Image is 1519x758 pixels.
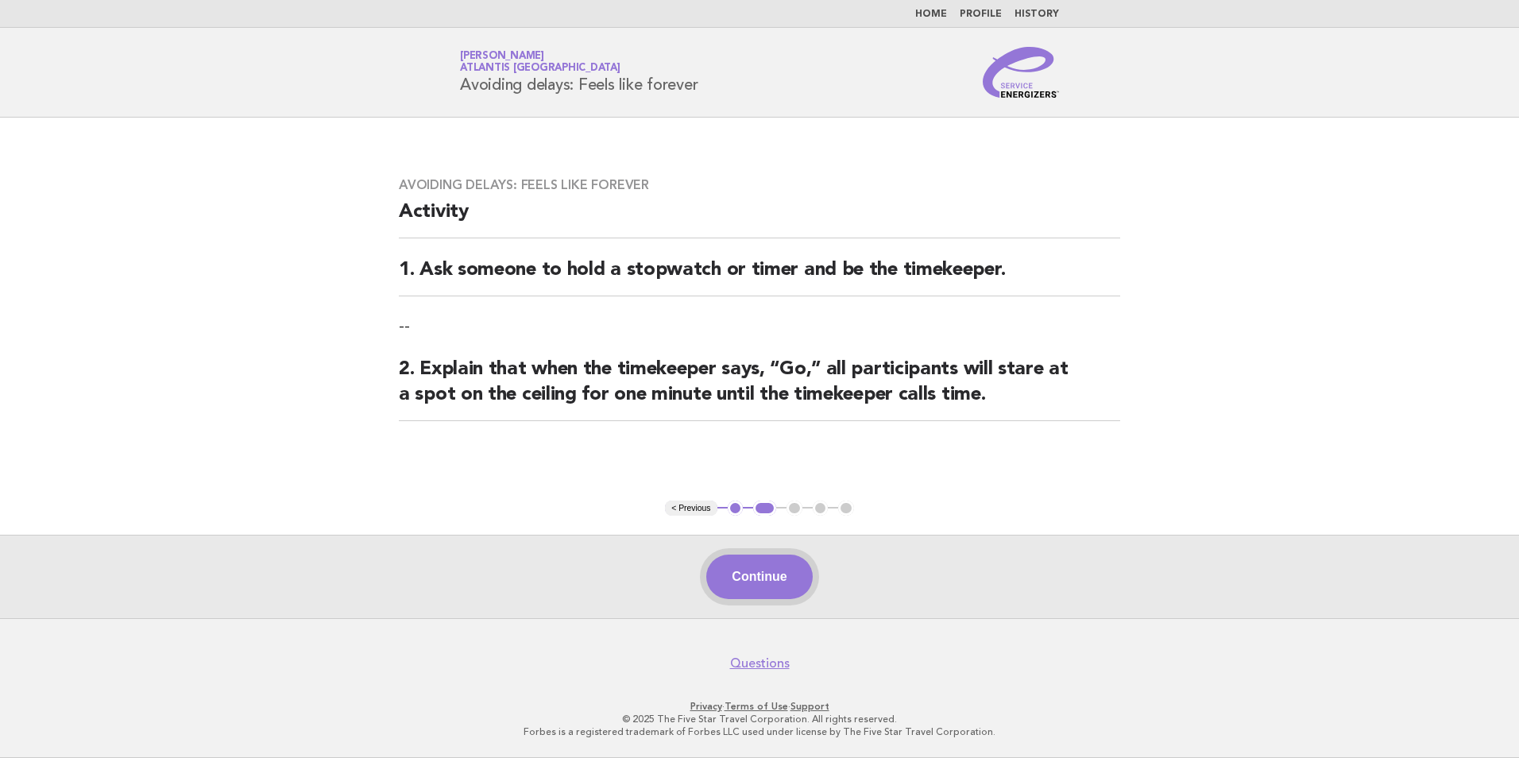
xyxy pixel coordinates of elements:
h2: Activity [399,199,1120,238]
button: < Previous [665,501,717,516]
a: History [1015,10,1059,19]
p: © 2025 The Five Star Travel Corporation. All rights reserved. [273,713,1246,725]
p: -- [399,315,1120,338]
a: Support [790,701,829,712]
a: [PERSON_NAME]Atlantis [GEOGRAPHIC_DATA] [460,51,620,73]
p: Forbes is a registered trademark of Forbes LLC used under license by The Five Star Travel Corpora... [273,725,1246,738]
a: Home [915,10,947,19]
span: Atlantis [GEOGRAPHIC_DATA] [460,64,620,74]
a: Privacy [690,701,722,712]
h1: Avoiding delays: Feels like forever [460,52,698,93]
h2: 1. Ask someone to hold a stopwatch or timer and be the timekeeper. [399,257,1120,296]
button: Continue [706,555,812,599]
img: Service Energizers [983,47,1059,98]
button: 2 [753,501,776,516]
p: · · [273,700,1246,713]
a: Profile [960,10,1002,19]
a: Terms of Use [725,701,788,712]
a: Questions [730,656,790,671]
button: 1 [728,501,744,516]
h2: 2. Explain that when the timekeeper says, “Go,” all participants will stare at a spot on the ceil... [399,357,1120,421]
h3: Avoiding delays: Feels like forever [399,177,1120,193]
